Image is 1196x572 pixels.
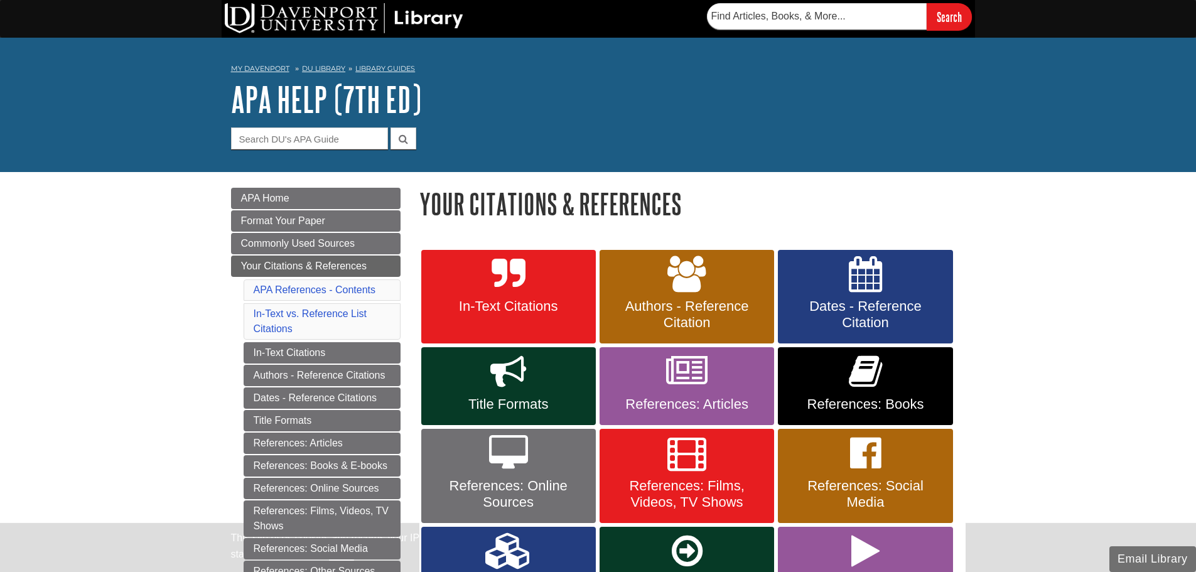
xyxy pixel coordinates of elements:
[231,60,966,80] nav: breadcrumb
[600,429,774,523] a: References: Films, Videos, TV Shows
[244,387,401,409] a: Dates - Reference Citations
[787,478,943,510] span: References: Social Media
[778,429,952,523] a: References: Social Media
[231,63,289,74] a: My Davenport
[1109,546,1196,572] button: Email Library
[244,410,401,431] a: Title Formats
[787,396,943,413] span: References: Books
[431,478,586,510] span: References: Online Sources
[927,3,972,30] input: Search
[431,298,586,315] span: In-Text Citations
[241,238,355,249] span: Commonly Used Sources
[244,365,401,386] a: Authors - Reference Citations
[600,250,774,344] a: Authors - Reference Citation
[707,3,972,30] form: Searches DU Library's articles, books, and more
[600,347,774,425] a: References: Articles
[244,538,401,559] a: References: Social Media
[421,347,596,425] a: Title Formats
[707,3,927,30] input: Find Articles, Books, & More...
[778,250,952,344] a: Dates - Reference Citation
[778,347,952,425] a: References: Books
[609,298,765,331] span: Authors - Reference Citation
[787,298,943,331] span: Dates - Reference Citation
[609,478,765,510] span: References: Films, Videos, TV Shows
[421,429,596,523] a: References: Online Sources
[231,210,401,232] a: Format Your Paper
[431,396,586,413] span: Title Formats
[241,261,367,271] span: Your Citations & References
[254,308,367,334] a: In-Text vs. Reference List Citations
[231,233,401,254] a: Commonly Used Sources
[241,215,325,226] span: Format Your Paper
[302,64,345,73] a: DU Library
[231,80,421,119] a: APA Help (7th Ed)
[231,256,401,277] a: Your Citations & References
[254,284,375,295] a: APA References - Contents
[609,396,765,413] span: References: Articles
[244,342,401,364] a: In-Text Citations
[231,188,401,209] a: APA Home
[419,188,966,220] h1: Your Citations & References
[241,193,289,203] span: APA Home
[231,127,388,149] input: Search DU's APA Guide
[244,478,401,499] a: References: Online Sources
[355,64,415,73] a: Library Guides
[244,455,401,477] a: References: Books & E-books
[421,250,596,344] a: In-Text Citations
[244,500,401,537] a: References: Films, Videos, TV Shows
[244,433,401,454] a: References: Articles
[225,3,463,33] img: DU Library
